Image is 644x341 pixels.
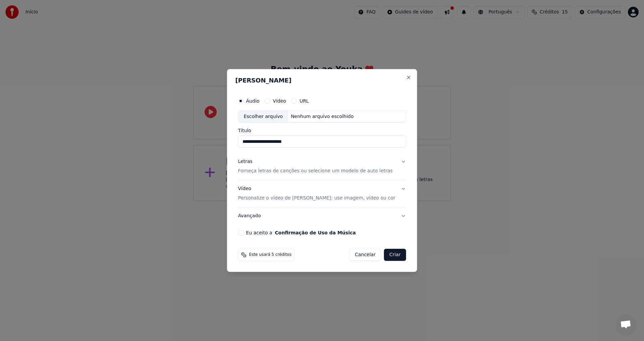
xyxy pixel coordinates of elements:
label: Vídeo [273,99,286,103]
div: Nenhum arquivo escolhido [288,113,356,120]
button: Criar [384,249,406,261]
h2: [PERSON_NAME] [235,77,409,83]
div: Vídeo [238,186,395,202]
button: Cancelar [349,249,381,261]
p: Forneça letras de canções ou selecione um modelo de auto letras [238,168,393,175]
div: Letras [238,159,253,165]
button: VídeoPersonalize o vídeo de [PERSON_NAME]: use imagem, vídeo ou cor [238,180,406,207]
label: Áudio [246,99,260,103]
span: Este usará 5 créditos [249,252,291,258]
div: Escolher arquivo [238,111,288,123]
button: Avançado [238,207,406,225]
label: Eu aceito a [246,230,356,235]
label: URL [300,99,309,103]
p: Personalize o vídeo de [PERSON_NAME]: use imagem, vídeo ou cor [238,195,395,202]
button: LetrasForneça letras de canções ou selecione um modelo de auto letras [238,153,406,180]
button: Eu aceito a [275,230,356,235]
label: Título [238,128,406,133]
